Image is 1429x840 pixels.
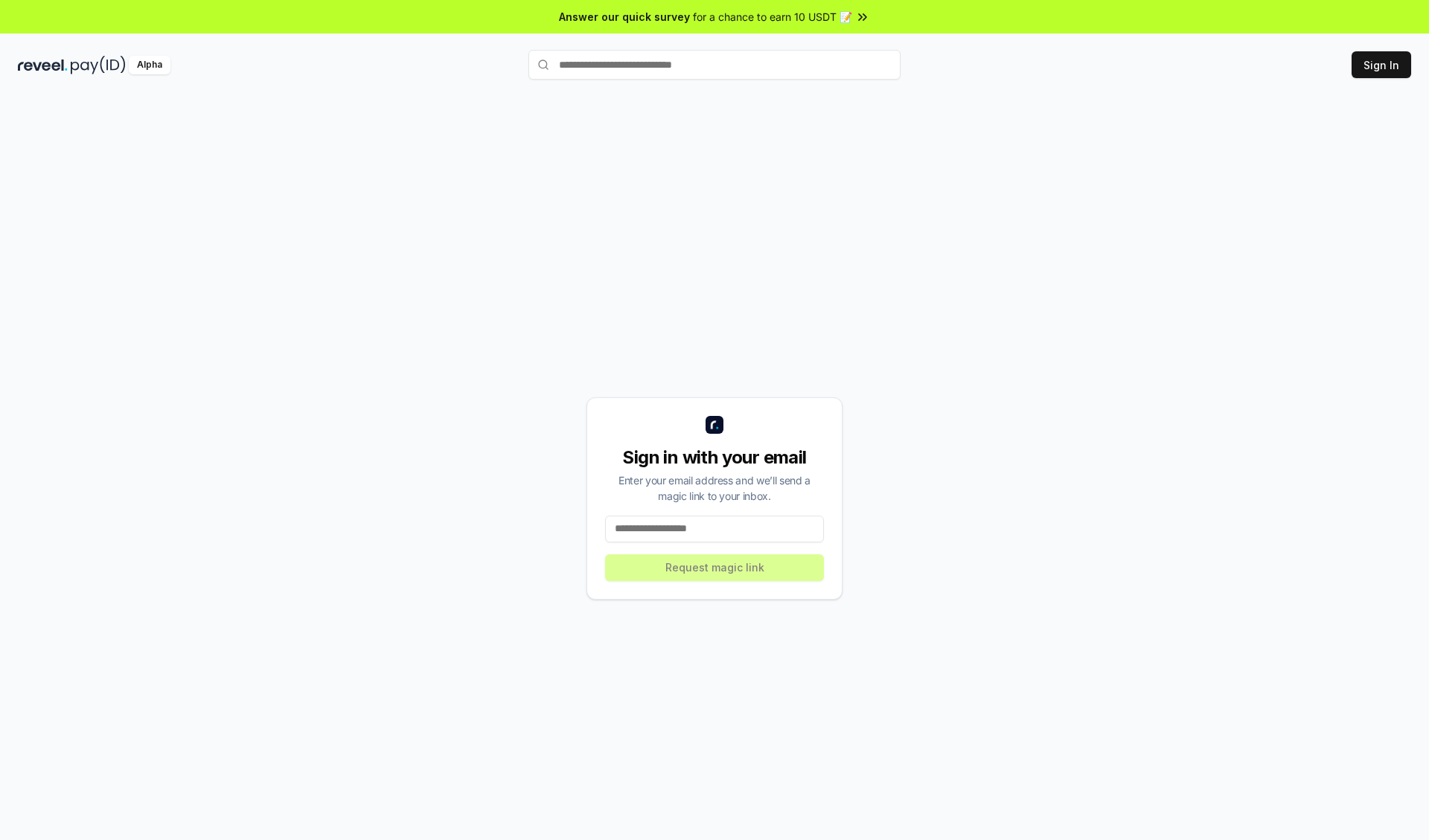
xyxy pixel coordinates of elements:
img: logo_small [706,416,723,434]
span: for a chance to earn 10 USDT 📝 [693,9,852,25]
div: Alpha [129,56,170,74]
button: Sign In [1352,51,1411,78]
img: reveel_dark [18,56,68,74]
div: Sign in with your email [605,446,824,469]
span: Answer our quick survey [559,9,690,25]
div: Enter your email address and we’ll send a magic link to your inbox. [605,472,824,504]
img: pay_id [71,56,126,74]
